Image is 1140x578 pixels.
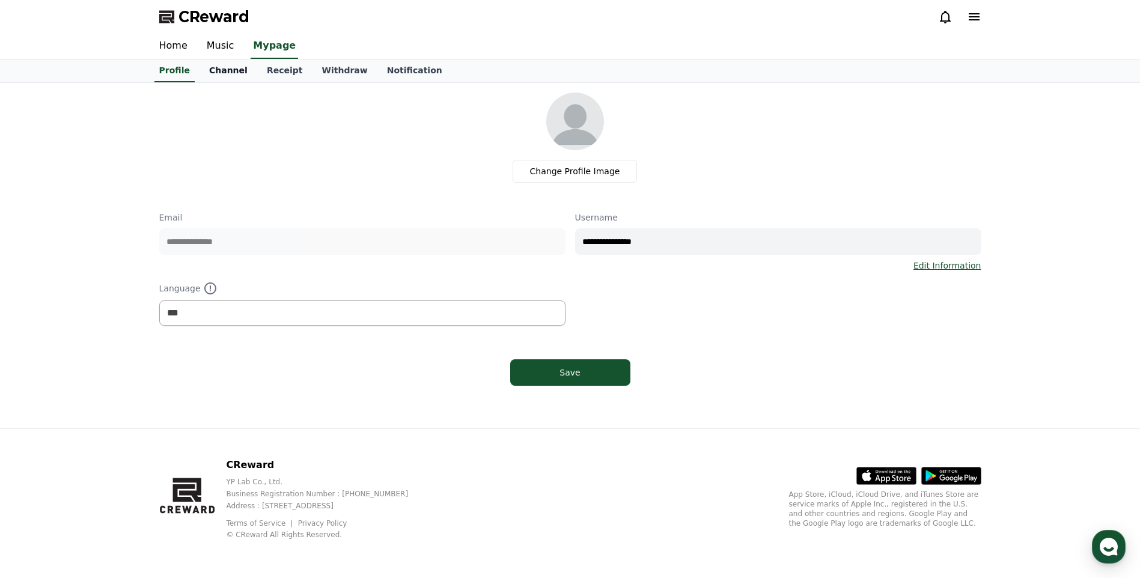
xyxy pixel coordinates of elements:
span: Settings [178,399,207,409]
a: Mypage [251,34,298,59]
span: Home [31,399,52,409]
a: Privacy Policy [298,519,347,528]
a: CReward [159,7,249,26]
a: Profile [154,59,195,82]
a: Receipt [257,59,312,82]
span: Messages [100,400,135,409]
label: Change Profile Image [513,160,638,183]
a: Home [4,381,79,411]
p: YP Lab Co., Ltd. [226,477,427,487]
a: Settings [155,381,231,411]
p: Email [159,211,565,224]
a: Messages [79,381,155,411]
p: Address : [STREET_ADDRESS] [226,501,427,511]
a: Home [150,34,197,59]
a: Terms of Service [226,519,294,528]
a: Withdraw [312,59,377,82]
p: © CReward All Rights Reserved. [226,530,427,540]
p: CReward [226,458,427,472]
p: Language [159,281,565,296]
button: Save [510,359,630,386]
p: App Store, iCloud, iCloud Drive, and iTunes Store are service marks of Apple Inc., registered in ... [789,490,981,528]
p: Business Registration Number : [PHONE_NUMBER] [226,489,427,499]
a: Notification [377,59,452,82]
a: Music [197,34,244,59]
a: Channel [200,59,257,82]
a: Edit Information [913,260,981,272]
div: Save [534,367,606,379]
img: profile_image [546,93,604,150]
p: Username [575,211,981,224]
span: CReward [178,7,249,26]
